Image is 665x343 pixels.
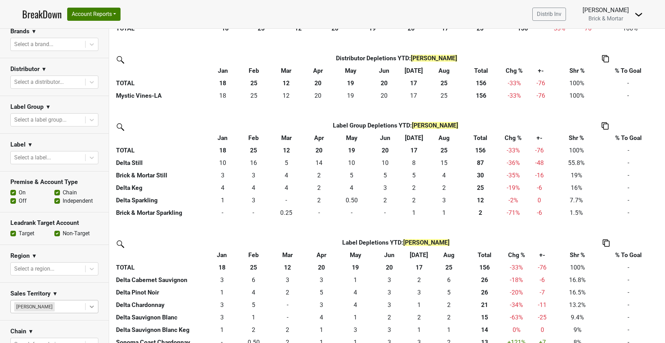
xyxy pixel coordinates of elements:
span: [PERSON_NAME] [412,122,458,129]
label: Target [19,229,34,238]
td: -76 [529,261,555,274]
div: 2 [402,183,426,192]
td: 0.25 [269,206,304,219]
th: Apr: activate to sort column ascending [303,64,333,77]
img: Copy to clipboard [602,55,609,62]
div: 5 [402,171,426,180]
div: 3 [374,275,405,284]
td: 7.7% [553,194,600,206]
th: 20 [370,144,401,157]
td: 3.92 [427,169,461,182]
td: 0.5 [334,194,369,206]
td: 2 [427,182,461,194]
td: 14 [304,157,334,169]
div: 2 [371,196,399,205]
td: -33 % [502,89,527,102]
td: - [600,89,657,102]
th: Feb: activate to sort column ascending [239,64,269,77]
div: 5 [371,171,399,180]
td: - [600,157,657,169]
th: Brick & Mortar Still [114,169,207,182]
a: BreakDown [22,7,62,21]
div: 4 [336,183,368,192]
td: 1.5% [553,206,600,219]
div: 25 [240,91,268,100]
span: ▼ [45,103,51,111]
td: 1.5 [271,286,304,299]
th: 12 [269,77,303,89]
td: 4 [237,286,271,299]
th: 25 [427,77,461,89]
span: [PERSON_NAME] [411,55,457,62]
td: 2.5 [372,274,406,286]
th: 25 [238,144,269,157]
td: 2.5 [238,169,269,182]
th: Label Depletions YTD : [237,236,555,249]
div: 2 [429,183,459,192]
h3: Label [10,141,26,148]
th: Feb: activate to sort column ascending [238,132,269,144]
div: 25 [462,183,499,192]
label: Chain [63,188,77,197]
div: 1 [340,275,371,284]
div: 19 [335,91,367,100]
td: 1.75 [304,194,334,206]
td: 14.84 [427,157,461,169]
td: 7.5 [401,157,427,169]
th: 25 [432,261,466,274]
th: Delta Pinot Noir [114,286,207,299]
div: 0.50 [336,196,368,205]
th: Distributor Depletions YTD : [239,52,555,64]
th: Apr: activate to sort column ascending [304,132,334,144]
div: 3 [371,183,399,192]
th: 17 [406,261,432,274]
div: 2 [306,183,332,192]
div: -16 [527,171,551,180]
td: 16.5% [555,286,600,299]
th: Aug: activate to sort column ascending [432,249,466,261]
td: 4 [334,182,369,194]
td: 0 [370,206,401,219]
td: 0 [269,194,304,206]
th: Total: activate to sort column ascending [466,249,504,261]
span: [PERSON_NAME] [403,239,450,246]
td: 3 [271,274,304,286]
label: On [19,188,26,197]
h3: Label Group [10,103,44,111]
th: Jul: activate to sort column ascending [406,249,432,261]
th: 156.000 [461,89,502,102]
th: Delta Cabernet Sauvignon [114,274,207,286]
td: 100% [553,144,600,157]
span: ▼ [52,290,58,298]
td: 2.16 [304,169,334,182]
div: 10 [209,158,237,167]
th: 29.570 [460,169,500,182]
td: 18.83 [333,89,368,102]
td: 0 [304,206,334,219]
td: 1.09 [427,206,461,219]
td: 100% [555,89,600,102]
th: Shr %: activate to sort column ascending [555,64,600,77]
div: 2 [402,196,426,205]
div: 20 [370,91,398,100]
div: 6 [238,275,269,284]
th: TOTAL [114,144,207,157]
th: Total: activate to sort column ascending [460,132,500,144]
th: &nbsp;: activate to sort column ascending [114,132,207,144]
div: [PERSON_NAME] [583,6,629,15]
th: 26.170 [466,274,504,286]
td: 4.5 [304,286,338,299]
div: 17 [402,91,426,100]
div: 4 [271,183,303,192]
div: 2 [408,275,430,284]
td: - [600,182,657,194]
button: Account Reports [67,8,121,21]
td: 12.25 [269,89,303,102]
td: - [600,144,657,157]
td: 6 [432,274,466,286]
th: &nbsp;: activate to sort column ascending [114,64,207,77]
th: +-: activate to sort column ascending [527,64,555,77]
td: 25.02 [427,89,461,102]
th: 2.340 [460,206,500,219]
span: -33% [552,25,565,32]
